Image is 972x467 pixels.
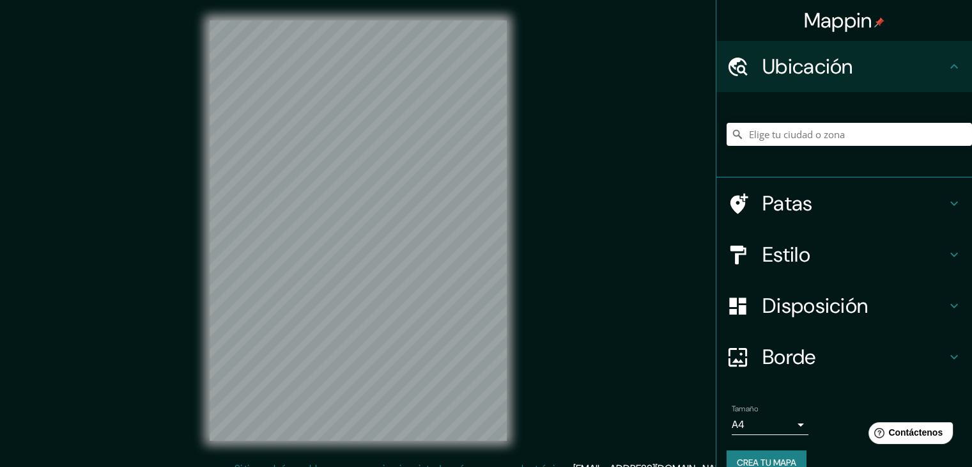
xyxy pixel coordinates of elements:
div: Estilo [716,229,972,280]
div: Ubicación [716,41,972,92]
div: Patas [716,178,972,229]
canvas: Mapa [210,20,507,441]
font: A4 [732,418,744,431]
font: Ubicación [762,53,853,80]
font: Patas [762,190,813,217]
div: Borde [716,331,972,383]
font: Tamaño [732,404,758,414]
font: Borde [762,344,816,370]
div: A4 [732,415,808,435]
img: pin-icon.png [874,17,884,28]
iframe: Lanzador de widgets de ayuda [858,417,958,453]
input: Elige tu ciudad o zona [727,123,972,146]
div: Disposición [716,280,972,331]
font: Estilo [762,241,810,268]
font: Disposición [762,292,868,319]
font: Mappin [804,7,872,34]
